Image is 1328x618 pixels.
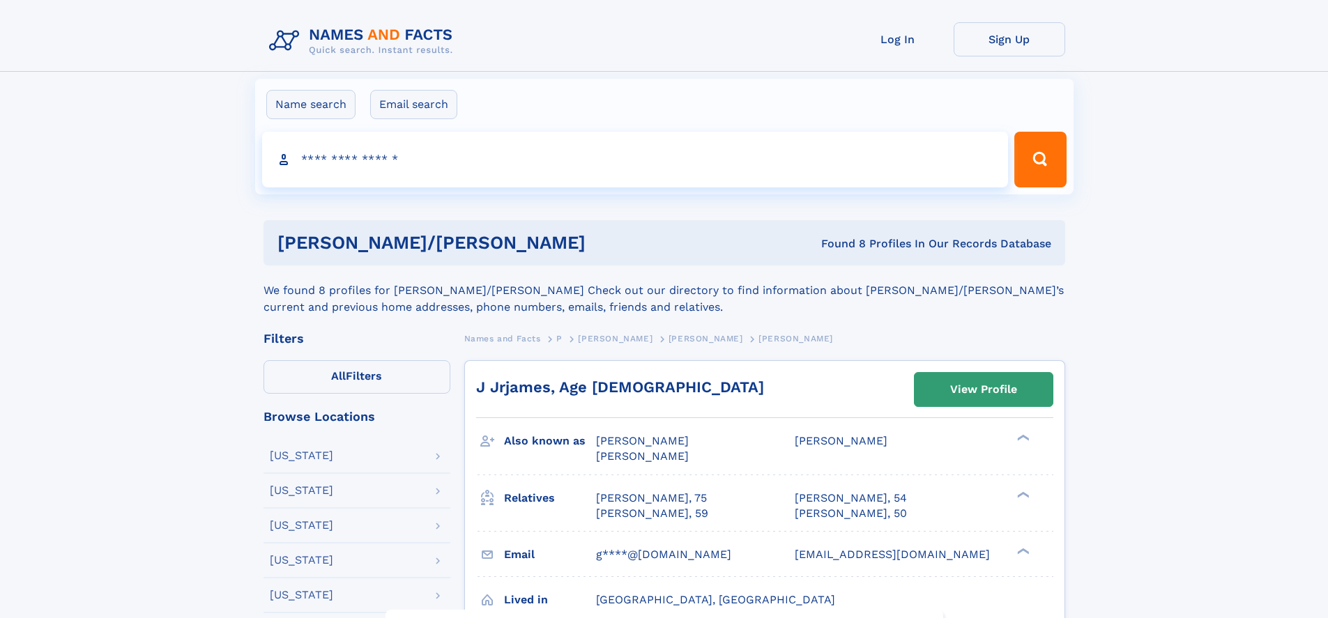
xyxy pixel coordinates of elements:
[703,236,1051,252] div: Found 8 Profiles In Our Records Database
[277,234,703,252] h1: [PERSON_NAME]/[PERSON_NAME]
[504,543,596,566] h3: Email
[331,369,346,383] span: All
[270,450,333,461] div: [US_STATE]
[270,520,333,531] div: [US_STATE]
[556,334,563,343] span: P
[270,589,333,601] div: [US_STATE]
[578,334,652,343] span: [PERSON_NAME]
[795,490,907,506] a: [PERSON_NAME], 54
[1014,546,1030,555] div: ❯
[578,330,652,347] a: [PERSON_NAME]
[596,506,708,521] a: [PERSON_NAME], 59
[504,486,596,510] h3: Relatives
[464,330,541,347] a: Names and Facts
[596,593,835,606] span: [GEOGRAPHIC_DATA], [GEOGRAPHIC_DATA]
[950,373,1017,405] div: View Profile
[795,548,990,561] span: [EMAIL_ADDRESS][DOMAIN_NAME]
[758,334,833,343] span: [PERSON_NAME]
[596,434,689,447] span: [PERSON_NAME]
[669,334,743,343] span: [PERSON_NAME]
[264,332,450,345] div: Filters
[795,506,907,521] a: [PERSON_NAME], 50
[270,485,333,496] div: [US_STATE]
[596,449,689,463] span: [PERSON_NAME]
[504,588,596,612] h3: Lived in
[504,429,596,453] h3: Also known as
[370,90,457,119] label: Email search
[669,330,743,347] a: [PERSON_NAME]
[596,490,707,506] a: [PERSON_NAME], 75
[264,360,450,394] label: Filters
[556,330,563,347] a: P
[264,265,1065,316] div: We found 8 profiles for [PERSON_NAME]/[PERSON_NAME] Check out our directory to find information a...
[264,22,464,60] img: Logo Names and Facts
[262,132,1009,187] input: search input
[915,373,1053,406] a: View Profile
[266,90,356,119] label: Name search
[795,434,887,447] span: [PERSON_NAME]
[264,410,450,423] div: Browse Locations
[1014,132,1066,187] button: Search Button
[476,378,764,396] a: J Jrjames, Age [DEMOGRAPHIC_DATA]
[1014,490,1030,499] div: ❯
[954,22,1065,56] a: Sign Up
[842,22,954,56] a: Log In
[1014,433,1030,442] div: ❯
[270,555,333,566] div: [US_STATE]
